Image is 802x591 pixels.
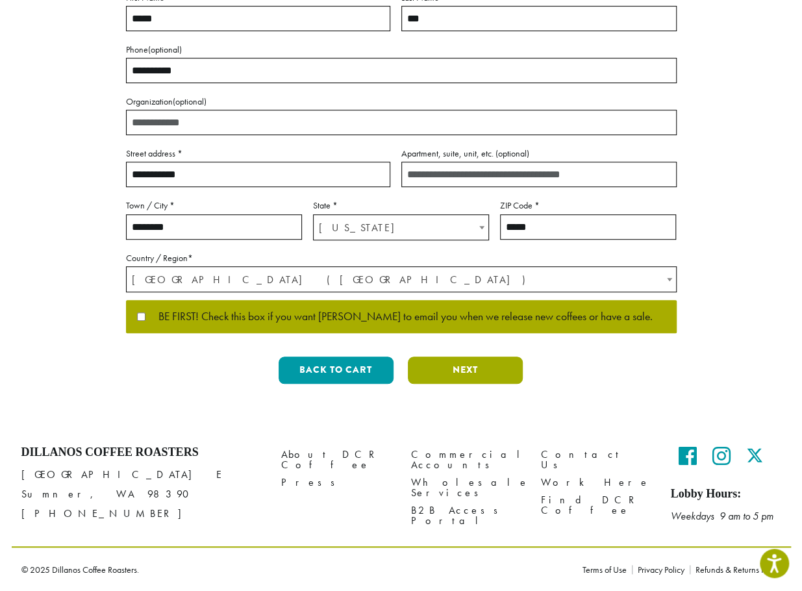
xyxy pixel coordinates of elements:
a: Privacy Policy [632,565,690,574]
input: BE FIRST! Check this box if you want [PERSON_NAME] to email you when we release new coffees or ha... [137,312,145,321]
a: Work Here [541,474,651,492]
span: (optional) [148,44,182,55]
img: website_grey.svg [21,34,31,44]
label: ZIP Code [500,197,676,214]
img: tab_keywords_by_traffic_grey.svg [129,75,140,86]
h4: Dillanos Coffee Roasters [21,446,262,460]
span: State [313,214,489,240]
span: BE FIRST! Check this box if you want [PERSON_NAME] to email you when we release new coffees or ha... [145,311,653,323]
label: Street address [126,145,390,162]
span: United States (US) [127,267,676,292]
a: Wholesale Services [411,474,521,502]
button: Next [408,357,523,384]
a: About DCR Coffee [281,446,392,473]
label: State [313,197,489,214]
div: Domain: [DOMAIN_NAME] [34,34,143,44]
em: Weekdays 9 am to 5 pm [671,509,773,523]
h5: Lobby Hours: [671,487,781,501]
a: Commercial Accounts [411,446,521,473]
a: B2B Access Portal [411,502,521,530]
a: Find DCR Coffee [541,492,651,520]
a: Terms of Use [583,565,632,574]
span: (optional) [173,95,207,107]
p: [GEOGRAPHIC_DATA] E Sumner, WA 98390 [PHONE_NUMBER] [21,465,262,523]
span: Washington [314,215,488,240]
div: Domain Overview [49,77,116,85]
img: logo_orange.svg [21,21,31,31]
button: Back to cart [279,357,394,384]
p: © 2025 Dillanos Coffee Roasters. [21,565,563,574]
span: (optional) [495,147,529,159]
a: Contact Us [541,446,651,473]
label: Organization [126,94,677,110]
div: Keywords by Traffic [144,77,219,85]
img: tab_domain_overview_orange.svg [35,75,45,86]
div: v 4.0.25 [36,21,64,31]
a: Press [281,474,392,492]
label: Apartment, suite, unit, etc. [401,145,677,162]
span: Country / Region [126,266,677,292]
a: Refunds & Returns Policy [690,565,781,574]
label: Town / City [126,197,302,214]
